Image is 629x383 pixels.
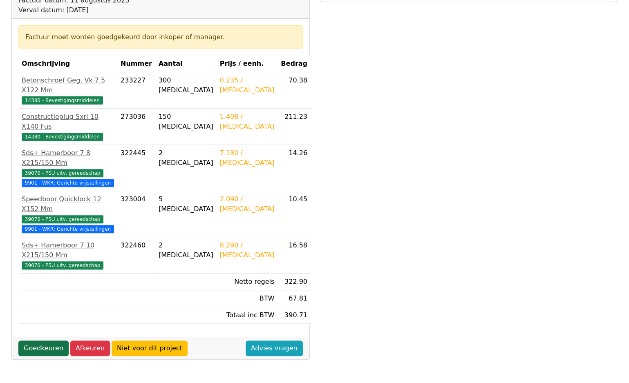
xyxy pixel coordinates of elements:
[155,56,217,72] th: Aantal
[246,341,303,356] a: Advies vragen
[22,169,103,177] span: 39070 - PSU uitv. gereedschap
[70,341,110,356] a: Afkeuren
[22,112,114,141] a: Constructieplug Sxrl 10 X140 Fus14380 - Bevestigingsmiddelen
[22,225,114,233] span: 9901 - WKR: Gerichte vrijstellingen
[117,109,155,145] td: 273036
[159,240,213,260] div: 2 [MEDICAL_DATA]
[117,237,155,274] td: 322460
[22,194,114,234] a: Speedboor Quicklock 12 X152 Mm39070 - PSU uitv. gereedschap 9901 - WKR: Gerichte vrijstellingen
[159,194,213,214] div: 5 [MEDICAL_DATA]
[112,341,188,356] a: Niet voor dit project
[278,307,311,324] td: 390.71
[278,237,311,274] td: 16.58
[217,56,278,72] th: Prijs / eenh.
[117,72,155,109] td: 233227
[220,194,275,214] div: 2.090 / [MEDICAL_DATA]
[278,145,311,191] td: 14.26
[278,56,311,72] th: Bedrag
[220,148,275,168] div: 7.130 / [MEDICAL_DATA]
[22,112,114,131] div: Constructieplug Sxrl 10 X140 Fus
[159,76,213,95] div: 300 [MEDICAL_DATA]
[217,307,278,324] td: Totaal inc BTW
[117,145,155,191] td: 322445
[117,56,155,72] th: Nummer
[18,5,200,15] div: Verval datum: [DATE]
[22,148,114,187] a: Sds+ Hamerboor 7 8 X215/150 Mm39070 - PSU uitv. gereedschap 9901 - WKR: Gerichte vrijstellingen
[217,290,278,307] td: BTW
[18,56,117,72] th: Omschrijving
[22,215,103,223] span: 39070 - PSU uitv. gereedschap
[278,191,311,237] td: 10.45
[22,240,114,260] div: Sds+ Hamerboor 7 10 X215/150 Mm
[278,109,311,145] td: 211.23
[159,112,213,131] div: 150 [MEDICAL_DATA]
[22,76,114,105] a: Betonschroef Geg. Vk 7.5 X122 Mm14380 - Bevestigingsmiddelen
[220,76,275,95] div: 0.235 / [MEDICAL_DATA]
[22,240,114,270] a: Sds+ Hamerboor 7 10 X215/150 Mm39070 - PSU uitv. gereedschap
[22,96,103,105] span: 14380 - Bevestigingsmiddelen
[278,290,311,307] td: 67.81
[18,341,69,356] a: Goedkeuren
[278,72,311,109] td: 70.38
[22,76,114,95] div: Betonschroef Geg. Vk 7.5 X122 Mm
[22,148,114,168] div: Sds+ Hamerboor 7 8 X215/150 Mm
[22,133,103,141] span: 14380 - Bevestigingsmiddelen
[22,179,114,187] span: 9901 - WKR: Gerichte vrijstellingen
[220,240,275,260] div: 8.290 / [MEDICAL_DATA]
[278,274,311,290] td: 322.90
[217,274,278,290] td: Netto regels
[25,32,296,42] div: Factuur moet worden goedgekeurd door inkoper of manager.
[117,191,155,237] td: 323004
[159,148,213,168] div: 2 [MEDICAL_DATA]
[220,112,275,131] div: 1.408 / [MEDICAL_DATA]
[22,261,103,269] span: 39070 - PSU uitv. gereedschap
[22,194,114,214] div: Speedboor Quicklock 12 X152 Mm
